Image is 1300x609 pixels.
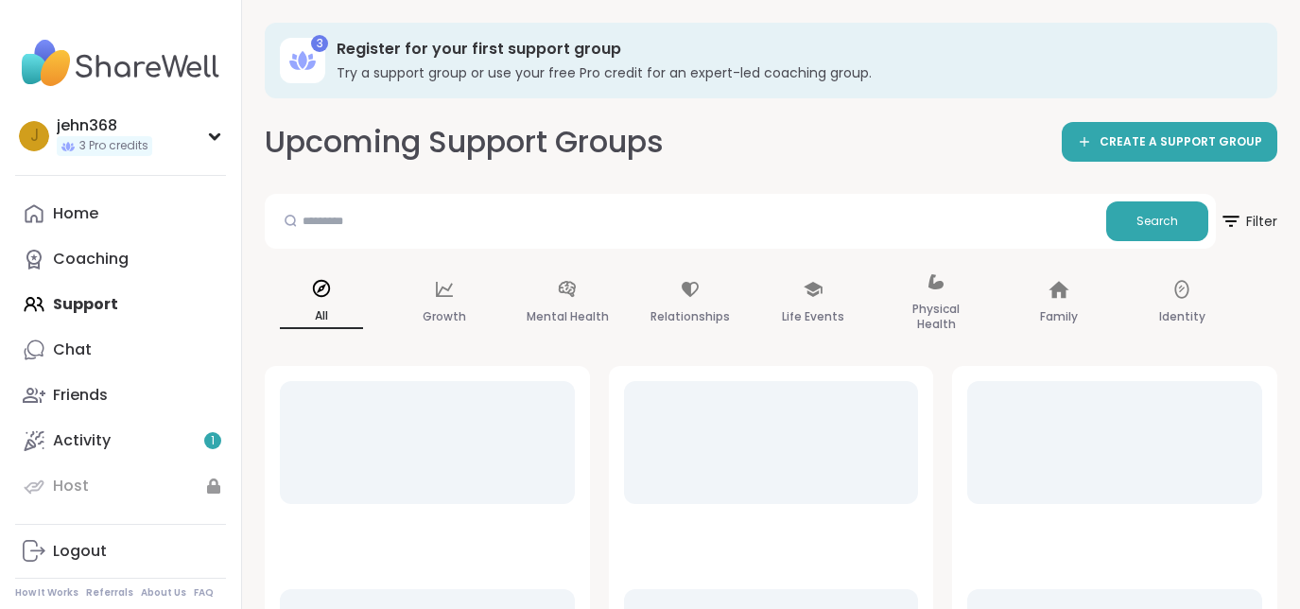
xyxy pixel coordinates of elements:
[53,339,92,360] div: Chat
[15,236,226,282] a: Coaching
[15,191,226,236] a: Home
[311,35,328,52] div: 3
[1062,122,1277,162] a: CREATE A SUPPORT GROUP
[1100,134,1262,150] span: CREATE A SUPPORT GROUP
[53,385,108,406] div: Friends
[53,476,89,496] div: Host
[15,463,226,509] a: Host
[53,203,98,224] div: Home
[1159,305,1205,328] p: Identity
[1136,213,1178,230] span: Search
[894,298,978,336] p: Physical Health
[53,430,111,451] div: Activity
[86,586,133,600] a: Referrals
[423,305,466,328] p: Growth
[265,121,664,164] h2: Upcoming Support Groups
[782,305,844,328] p: Life Events
[15,373,226,418] a: Friends
[337,39,1251,60] h3: Register for your first support group
[30,124,39,148] span: j
[1106,201,1208,241] button: Search
[1040,305,1078,328] p: Family
[1220,194,1277,249] button: Filter
[15,586,78,600] a: How It Works
[15,418,226,463] a: Activity1
[527,305,609,328] p: Mental Health
[53,249,129,270] div: Coaching
[15,327,226,373] a: Chat
[79,138,148,154] span: 3 Pro credits
[194,586,214,600] a: FAQ
[57,115,152,136] div: jehn368
[15,529,226,574] a: Logout
[337,63,1251,82] h3: Try a support group or use your free Pro credit for an expert-led coaching group.
[280,304,363,329] p: All
[650,305,730,328] p: Relationships
[1220,199,1277,244] span: Filter
[141,586,186,600] a: About Us
[15,30,226,96] img: ShareWell Nav Logo
[211,433,215,449] span: 1
[53,541,107,562] div: Logout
